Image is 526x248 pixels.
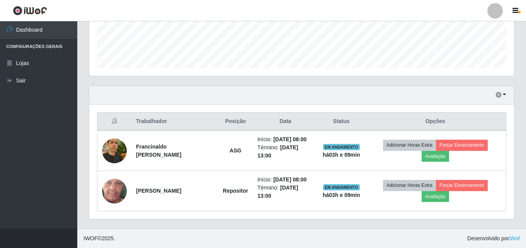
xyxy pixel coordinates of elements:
[102,134,127,167] img: 1743036619624.jpeg
[509,235,520,241] a: iWof
[323,184,360,190] span: EM ANDAMENTO
[383,140,436,151] button: Adicionar Horas Extra
[318,113,365,131] th: Status
[323,144,360,150] span: EM ANDAMENTO
[253,113,318,131] th: Data
[131,113,218,131] th: Trabalhador
[257,176,313,184] li: Início:
[422,151,449,162] button: Avaliação
[136,188,181,194] strong: [PERSON_NAME]
[257,144,313,160] li: Término:
[422,191,449,202] button: Avaliação
[223,188,248,194] strong: Repositor
[323,192,360,198] strong: há 03 h e 09 min
[273,176,306,183] time: [DATE] 08:00
[83,235,98,241] span: IWOF
[257,135,313,144] li: Início:
[83,234,115,243] span: © 2025 .
[13,6,47,15] img: CoreUI Logo
[102,164,127,219] img: 1725533937755.jpeg
[218,113,253,131] th: Posição
[257,184,313,200] li: Término:
[364,113,506,131] th: Opções
[323,152,360,158] strong: há 03 h e 09 min
[230,147,241,154] strong: ASG
[436,140,488,151] button: Forçar Encerramento
[383,180,436,191] button: Adicionar Horas Extra
[273,136,306,142] time: [DATE] 08:00
[136,144,181,158] strong: Francinaldo [PERSON_NAME]
[436,180,488,191] button: Forçar Encerramento
[467,234,520,243] span: Desenvolvido por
